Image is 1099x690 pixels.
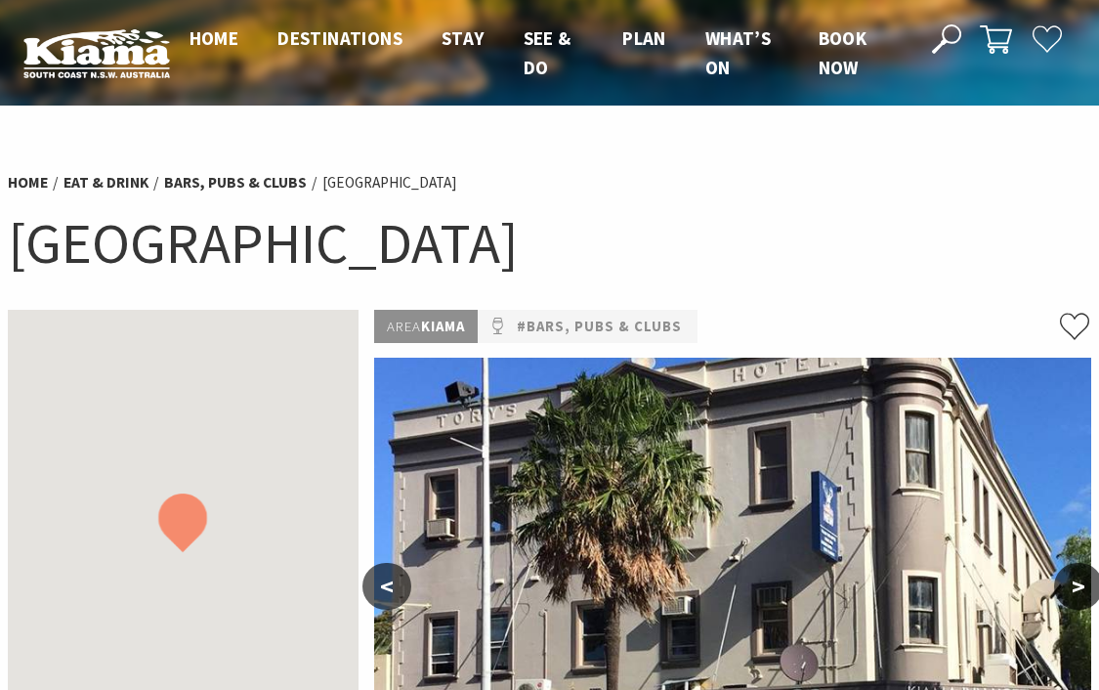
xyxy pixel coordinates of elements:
[362,563,411,610] button: <
[622,26,666,50] span: Plan
[277,26,402,50] span: Destinations
[8,173,48,193] a: Home
[170,23,910,83] nav: Main Menu
[387,317,421,335] span: Area
[164,173,307,193] a: Bars, Pubs & Clubs
[524,26,571,79] span: See & Do
[442,26,485,50] span: Stay
[517,315,682,339] a: #Bars, Pubs & Clubs
[374,310,478,344] p: Kiama
[705,26,771,79] span: What’s On
[819,26,867,79] span: Book now
[190,26,239,50] span: Home
[8,205,1091,280] h1: [GEOGRAPHIC_DATA]
[322,171,457,195] li: [GEOGRAPHIC_DATA]
[23,28,170,78] img: Kiama Logo
[63,173,148,193] a: Eat & Drink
